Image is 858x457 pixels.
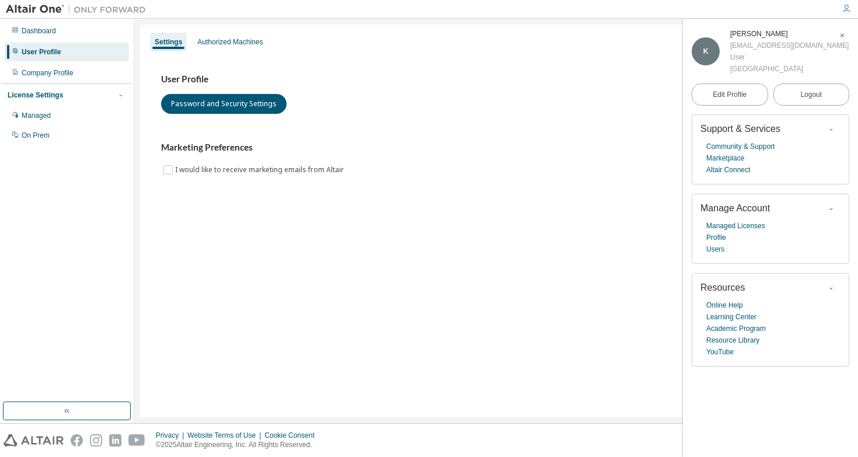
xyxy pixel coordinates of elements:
h3: User Profile [161,74,831,85]
a: Resource Library [706,334,759,346]
a: Altair Connect [706,164,750,176]
a: Edit Profile [692,83,768,106]
span: Resources [700,282,745,292]
div: Privacy [156,431,187,440]
img: youtube.svg [128,434,145,446]
div: User Profile [22,47,61,57]
label: I would like to receive marketing emails from Altair [175,163,346,177]
h3: Marketing Preferences [161,142,831,154]
div: Settings [155,37,182,47]
div: Dashboard [22,26,56,36]
img: altair_logo.svg [4,434,64,446]
img: facebook.svg [71,434,83,446]
div: License Settings [8,90,63,100]
div: [EMAIL_ADDRESS][DOMAIN_NAME] [730,40,849,51]
a: Marketplace [706,152,744,164]
div: On Prem [22,131,50,140]
a: Profile [706,232,726,243]
span: Manage Account [700,203,770,213]
button: Logout [773,83,850,106]
span: K [703,47,709,55]
div: Company Profile [22,68,74,78]
div: Cookie Consent [264,431,321,440]
p: © 2025 Altair Engineering, Inc. All Rights Reserved. [156,440,322,450]
button: Password and Security Settings [161,94,287,114]
a: Community & Support [706,141,775,152]
a: Learning Center [706,311,756,323]
a: Online Help [706,299,743,311]
a: YouTube [706,346,734,358]
div: [GEOGRAPHIC_DATA] [730,63,849,75]
span: Logout [800,89,822,100]
span: Support & Services [700,124,780,134]
img: Altair One [6,4,152,15]
div: Authorized Machines [197,37,263,47]
div: Managed [22,111,51,120]
img: linkedin.svg [109,434,121,446]
span: Edit Profile [713,90,747,99]
a: Academic Program [706,323,766,334]
a: Managed Licenses [706,220,765,232]
div: Website Terms of Use [187,431,264,440]
div: Khin Thida Zaw [730,28,849,40]
img: instagram.svg [90,434,102,446]
a: Users [706,243,724,255]
div: User [730,51,849,63]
